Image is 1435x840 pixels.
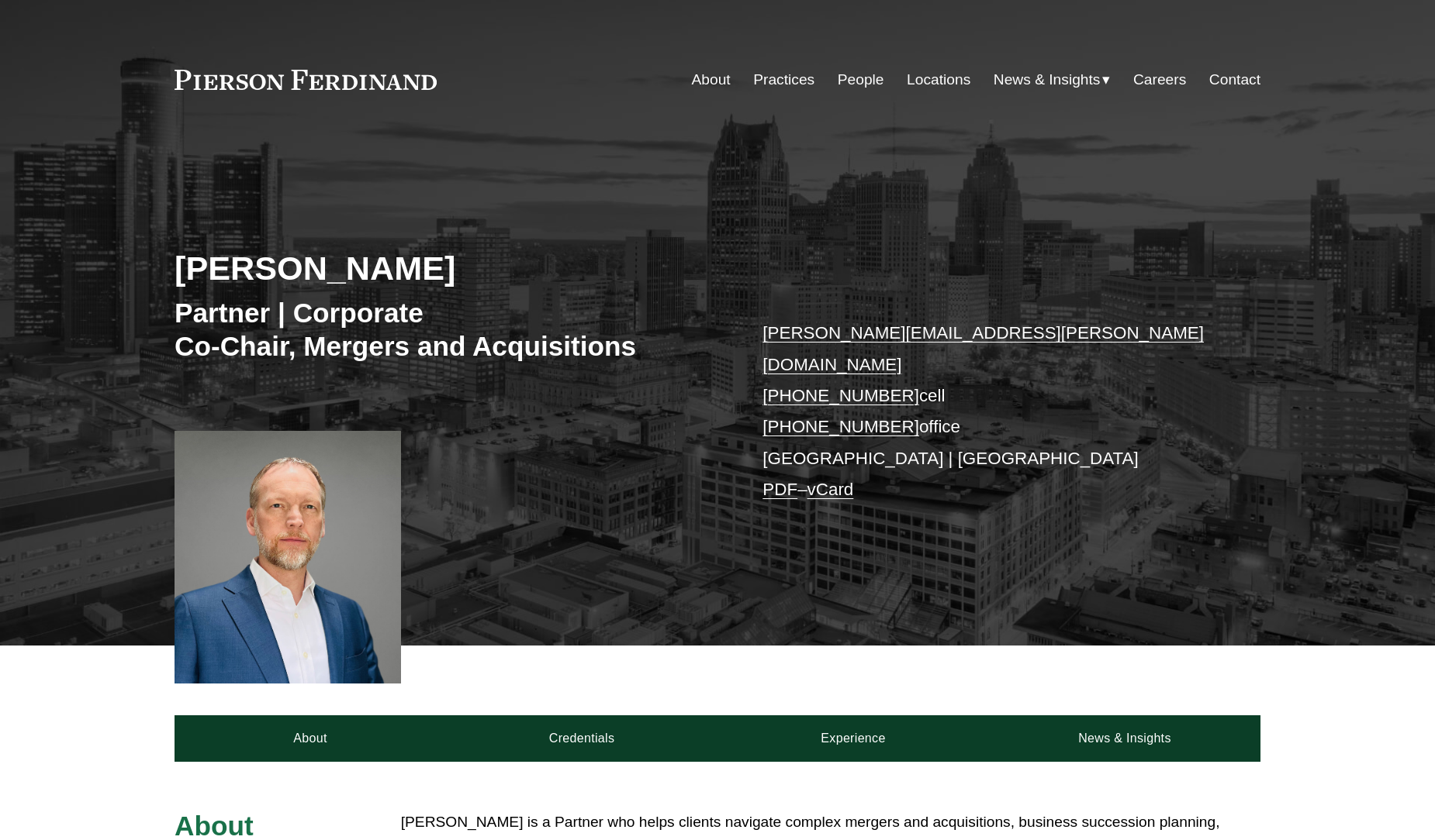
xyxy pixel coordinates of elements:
a: [PHONE_NUMBER] [762,386,919,405]
a: About [692,65,731,95]
p: cell office [GEOGRAPHIC_DATA] | [GEOGRAPHIC_DATA] – [762,318,1215,505]
a: folder dropdown [994,65,1111,95]
a: News & Insights [989,715,1260,762]
a: About [175,715,446,762]
a: Careers [1133,65,1186,95]
a: PDF [762,480,797,499]
a: Credentials [446,715,717,762]
h3: Partner | Corporate Co-Chair, Mergers and Acquisitions [175,296,717,363]
a: vCard [807,480,854,499]
a: Contact [1209,65,1260,95]
a: People [838,65,884,95]
a: Practices [753,65,814,95]
a: [PERSON_NAME][EMAIL_ADDRESS][PERSON_NAME][DOMAIN_NAME] [762,323,1204,374]
h2: [PERSON_NAME] [175,248,717,288]
a: Experience [717,715,989,762]
a: Locations [907,65,970,95]
span: News & Insights [994,67,1101,94]
a: [PHONE_NUMBER] [762,417,919,436]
